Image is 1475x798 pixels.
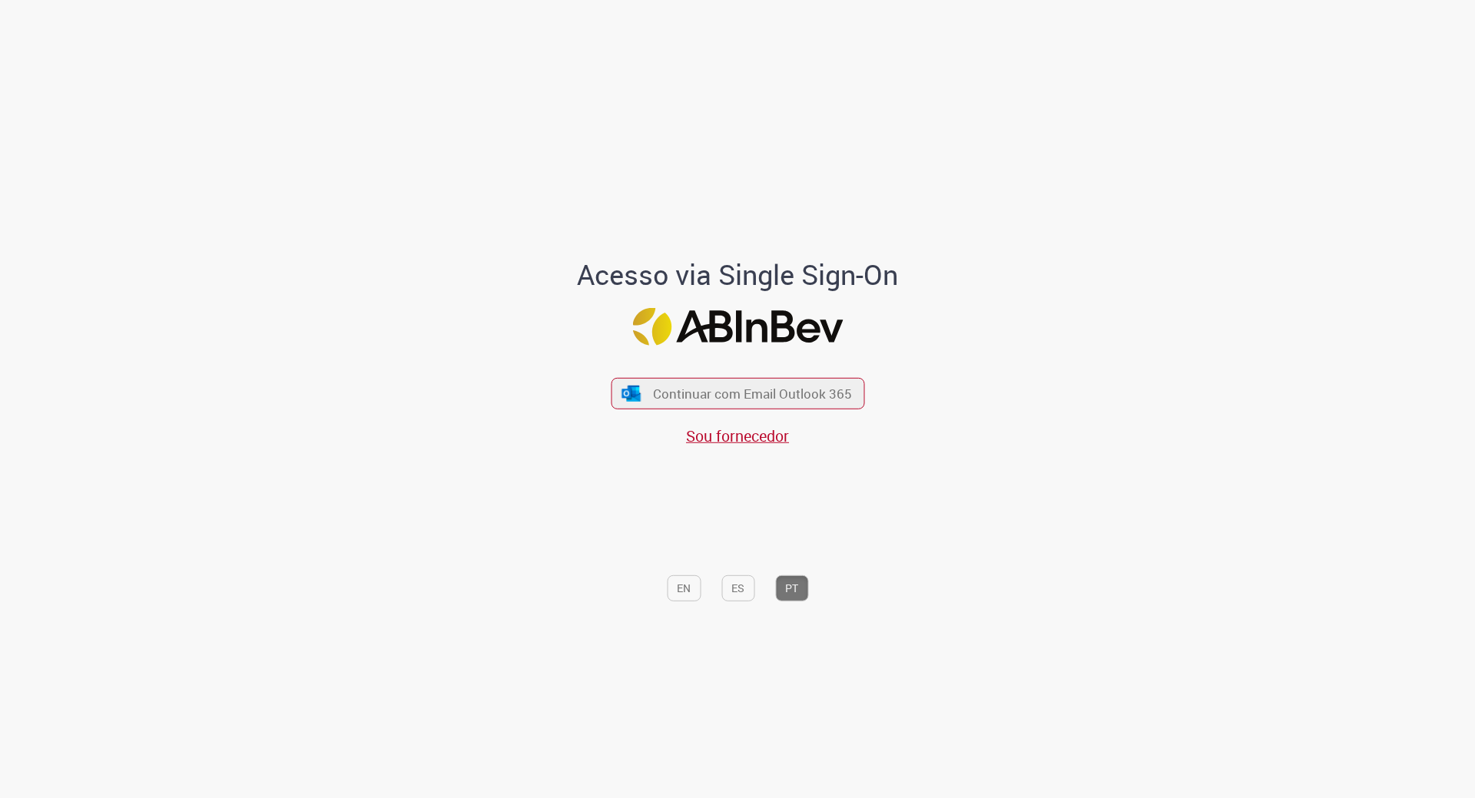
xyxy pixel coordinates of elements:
button: PT [775,575,808,601]
img: Logo ABInBev [632,308,843,346]
button: EN [667,575,701,601]
button: ES [721,575,754,601]
a: Sou fornecedor [686,425,789,446]
img: ícone Azure/Microsoft 360 [621,386,642,402]
button: ícone Azure/Microsoft 360 Continuar com Email Outlook 365 [611,378,864,409]
span: Continuar com Email Outlook 365 [653,385,852,402]
h1: Acesso via Single Sign-On [525,260,951,290]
